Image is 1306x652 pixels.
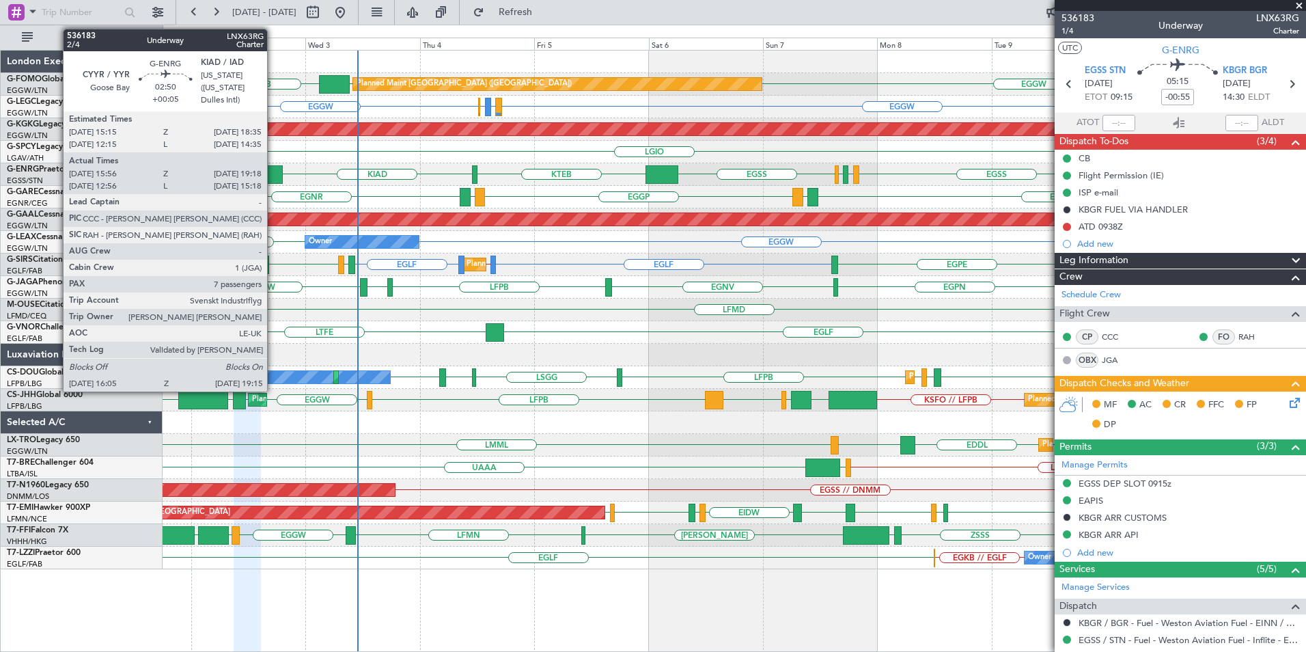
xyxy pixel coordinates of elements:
span: ETOT [1085,91,1107,105]
div: Planned Maint [GEOGRAPHIC_DATA] ([GEOGRAPHIC_DATA]) [337,367,553,388]
span: T7-FFI [7,526,31,534]
span: (3/3) [1257,439,1277,453]
a: T7-N1960Legacy 650 [7,481,89,489]
a: EGGW/LTN [7,243,48,254]
span: Dispatch [1059,599,1097,614]
a: G-ENRGPraetor 600 [7,165,85,174]
span: G-LEGC [7,98,36,106]
span: ELDT [1248,91,1270,105]
div: Wed 3 [305,38,419,50]
a: T7-BREChallenger 604 [7,459,94,467]
span: [DATE] [1223,77,1251,91]
span: 14:30 [1223,91,1245,105]
a: EGLF/FAB [7,266,42,276]
a: EGNR/CEG [7,198,48,208]
span: Charter [1256,25,1299,37]
span: 05:15 [1167,75,1189,89]
div: KBGR FUEL VIA HANDLER [1079,204,1188,215]
a: G-JAGAPhenom 300 [7,278,86,286]
div: KBGR ARR API [1079,529,1139,541]
a: CS-JHHGlobal 6000 [7,391,83,399]
div: OBX [1076,353,1098,368]
input: --:-- [1102,115,1135,131]
a: EGGW/LTN [7,131,48,141]
div: Sun 7 [763,38,877,50]
span: (3/4) [1257,134,1277,148]
span: CS-JHH [7,391,36,399]
a: G-GAALCessna Citation XLS+ [7,210,120,219]
span: FP [1247,398,1257,412]
a: M-OUSECitation Mustang [7,301,106,309]
div: Planned Maint [GEOGRAPHIC_DATA] ([GEOGRAPHIC_DATA]) [252,390,467,410]
span: EGSS STN [1085,64,1126,78]
div: Planned Maint Dusseldorf [1042,435,1132,455]
div: [DATE] [165,27,189,39]
div: Thu 4 [420,38,534,50]
span: G-LEAX [7,233,36,241]
a: Manage Services [1061,581,1130,595]
div: Planned Maint [GEOGRAPHIC_DATA] ([GEOGRAPHIC_DATA]) [909,367,1124,388]
a: EGGW/LTN [7,221,48,231]
a: LFMN/NCE [7,514,47,524]
a: EGLF/FAB [7,334,42,344]
a: RAH [1238,331,1269,343]
div: Planned Maint [GEOGRAPHIC_DATA] [100,502,230,523]
span: ATOT [1076,116,1099,130]
a: G-VNORChallenger 650 [7,323,99,331]
a: LX-TROLegacy 650 [7,436,80,444]
div: Fri 5 [534,38,648,50]
span: FFC [1208,398,1224,412]
span: 09:15 [1111,91,1133,105]
div: Tue 2 [191,38,305,50]
a: G-SIRSCitation Excel [7,256,85,264]
a: EGGW/LTN [7,446,48,457]
span: CS-DOU [7,368,39,377]
span: G-SIRS [7,256,33,264]
div: Flight Permission (IE) [1079,169,1164,181]
div: CP [1076,329,1098,344]
a: G-LEAXCessna Citation XLS [7,233,112,241]
div: Sat 6 [649,38,763,50]
span: G-KGKG [7,120,39,128]
div: Add new [1077,238,1299,249]
a: EGGW/LTN [7,108,48,118]
a: G-KGKGLegacy 600 [7,120,83,128]
a: LTBA/ISL [7,469,38,479]
a: EGGW/LTN [7,85,48,96]
span: [DATE] [1085,77,1113,91]
div: Planned Maint [GEOGRAPHIC_DATA] ([GEOGRAPHIC_DATA]) [467,254,682,275]
a: VHHH/HKG [7,536,47,547]
span: Dispatch Checks and Weather [1059,376,1189,392]
a: G-GARECessna Citation XLS+ [7,188,120,196]
span: G-GAAL [7,210,38,219]
a: T7-LZZIPraetor 600 [7,549,81,557]
span: T7-LZZI [7,549,35,557]
div: ATD 0938Z [1079,221,1123,232]
a: EGGW/LTN [7,288,48,299]
a: Manage Permits [1061,459,1128,472]
div: Underway [1158,18,1203,33]
a: LGAV/ATH [7,153,44,163]
span: 536183 [1061,11,1094,25]
a: EGSS / STN - Fuel - Weston Aviation Fuel - Inflite - EGSS / STN [1079,634,1299,646]
span: G-FOMO [7,75,42,83]
div: Owner [1028,547,1051,568]
a: EGLF/FAB [7,559,42,569]
div: Owner [309,232,332,252]
span: Leg Information [1059,253,1128,269]
div: EGSS DEP SLOT 0915z [1079,478,1171,489]
div: EAPIS [1079,495,1103,506]
span: M-OUSE [7,301,40,309]
span: T7-BRE [7,459,35,467]
span: T7-EMI [7,504,33,512]
div: Planned Maint [GEOGRAPHIC_DATA] ([GEOGRAPHIC_DATA]) [1028,390,1243,410]
a: CCC [1102,331,1133,343]
div: Planned Maint [GEOGRAPHIC_DATA] ([GEOGRAPHIC_DATA]) [357,74,572,94]
input: Trip Number [42,2,120,23]
button: UTC [1058,42,1082,54]
span: Flight Crew [1059,306,1110,322]
span: G-ENRG [7,165,39,174]
a: KBGR / BGR - Fuel - Weston Aviation Fuel - EINN / SNN [1079,617,1299,629]
span: G-GARE [7,188,38,196]
button: All Aircraft [15,27,148,49]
